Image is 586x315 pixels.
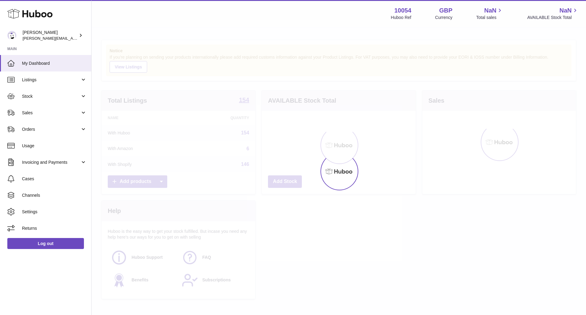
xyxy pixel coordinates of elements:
span: Usage [22,143,87,149]
span: Settings [22,209,87,215]
strong: 10054 [394,6,411,15]
a: Log out [7,238,84,249]
span: [PERSON_NAME][EMAIL_ADDRESS][DOMAIN_NAME] [23,36,122,41]
span: Returns [22,225,87,231]
span: Orders [22,126,80,132]
span: NaN [559,6,572,15]
a: NaN Total sales [476,6,503,20]
strong: GBP [439,6,452,15]
span: Listings [22,77,80,83]
span: Invoicing and Payments [22,159,80,165]
span: Total sales [476,15,503,20]
div: Currency [435,15,453,20]
span: NaN [484,6,496,15]
span: Cases [22,176,87,182]
span: Sales [22,110,80,116]
span: Channels [22,192,87,198]
span: Stock [22,93,80,99]
div: [PERSON_NAME] [23,30,78,41]
a: NaN AVAILABLE Stock Total [527,6,579,20]
img: luz@capsuline.com [7,31,16,40]
div: Huboo Ref [391,15,411,20]
span: My Dashboard [22,60,87,66]
span: AVAILABLE Stock Total [527,15,579,20]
